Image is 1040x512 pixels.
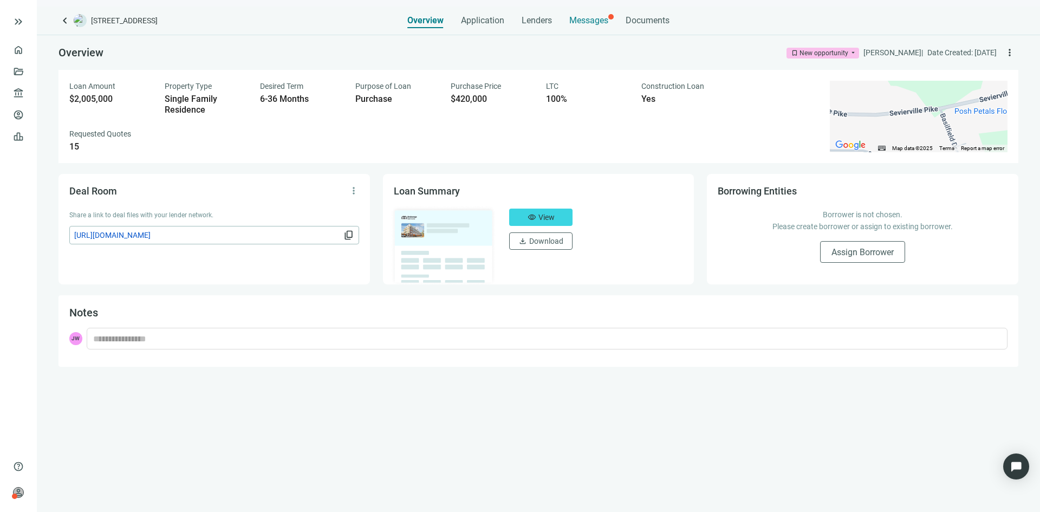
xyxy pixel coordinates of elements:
[863,47,923,59] div: [PERSON_NAME] |
[939,145,954,151] a: Terms (opens in new tab)
[833,138,868,152] a: Open this area in Google Maps (opens a new window)
[509,209,573,226] button: visibilityView
[1004,47,1015,58] span: more_vert
[729,221,997,232] p: Please create borrower or assign to existing borrower.
[831,247,894,257] span: Assign Borrower
[260,82,303,90] span: Desired Term
[165,82,212,90] span: Property Type
[529,237,563,245] span: Download
[13,88,21,99] span: account_balance
[12,15,25,28] button: keyboard_double_arrow_right
[833,138,868,152] img: Google
[1001,44,1018,61] button: more_vert
[522,15,552,26] span: Lenders
[461,15,504,26] span: Application
[58,14,71,27] a: keyboard_arrow_left
[791,49,798,57] span: bookmark
[1003,453,1029,479] div: Open Intercom Messenger
[451,82,501,90] span: Purchase Price
[546,82,558,90] span: LTC
[69,94,152,105] div: $2,005,000
[69,332,82,345] span: JW
[509,232,573,250] button: downloadDownload
[394,185,460,197] span: Loan Summary
[355,82,411,90] span: Purpose of Loan
[961,145,1004,151] a: Report a map error
[345,182,362,199] button: more_vert
[355,94,438,105] div: Purchase
[407,15,444,26] span: Overview
[518,237,527,245] span: download
[569,15,608,25] span: Messages
[69,211,213,219] span: Share a link to deal files with your lender network.
[348,185,359,196] span: more_vert
[641,94,724,105] div: Yes
[546,94,628,105] div: 100%
[74,229,341,241] span: [URL][DOMAIN_NAME]
[391,205,497,286] img: dealOverviewImg
[820,241,905,263] button: Assign Borrower
[641,82,704,90] span: Construction Loan
[343,230,354,241] span: content_copy
[74,14,87,27] img: deal-logo
[58,46,103,59] span: Overview
[451,94,533,105] div: $420,000
[799,48,848,59] div: New opportunity
[927,47,997,59] div: Date Created: [DATE]
[878,145,886,152] button: Keyboard shortcuts
[718,185,797,197] span: Borrowing Entities
[69,141,152,152] div: 15
[538,213,555,222] span: View
[729,209,997,221] p: Borrower is not chosen.
[91,15,158,26] span: [STREET_ADDRESS]
[69,185,117,197] span: Deal Room
[260,94,342,105] div: 6-36 Months
[165,94,247,115] div: Single Family Residence
[528,213,536,222] span: visibility
[892,145,933,151] span: Map data ©2025
[13,461,24,472] span: help
[69,129,131,138] span: Requested Quotes
[626,15,669,26] span: Documents
[69,82,115,90] span: Loan Amount
[69,306,98,319] span: Notes
[13,487,24,498] span: person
